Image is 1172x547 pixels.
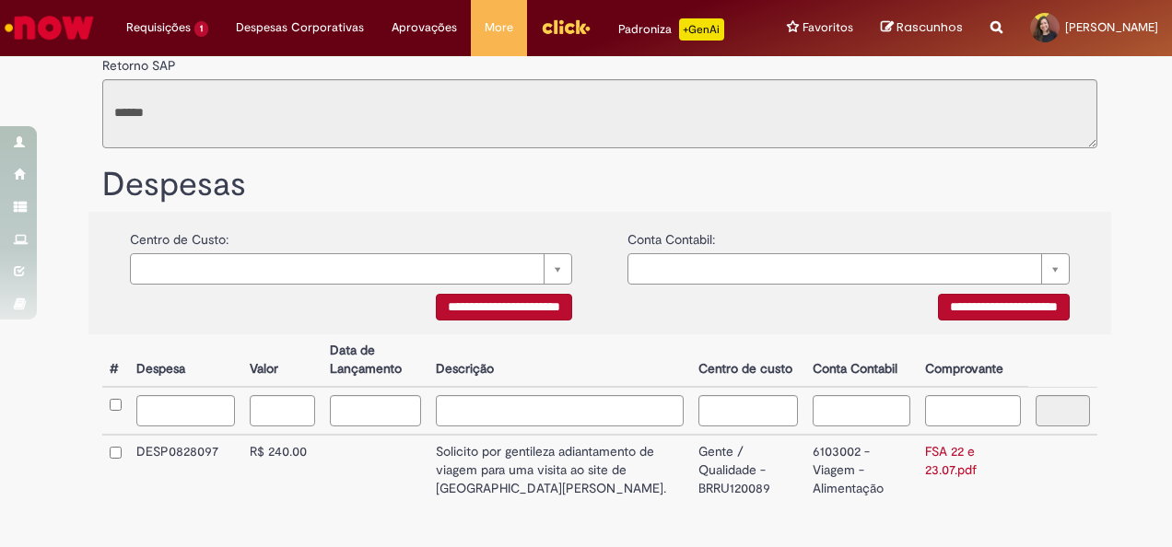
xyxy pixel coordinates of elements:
label: Centro de Custo: [130,221,229,249]
span: More [485,18,513,37]
td: DESP0828097 [129,435,242,506]
td: R$ 240.00 [242,435,322,506]
label: Conta Contabil: [627,221,715,249]
label: Retorno SAP [102,47,176,75]
td: 6103002 - Viagem - Alimentação [805,435,918,506]
a: Limpar campo {0} [130,253,572,285]
th: Centro de custo [691,334,805,387]
td: Solicito por gentileza adiantamento de viagem para uma visita ao site de [GEOGRAPHIC_DATA][PERSON... [428,435,691,506]
a: Rascunhos [881,19,963,37]
h1: Despesas [102,167,1097,204]
th: Comprovante [918,334,1028,387]
span: Requisições [126,18,191,37]
td: FSA 22 e 23.07.pdf [918,435,1028,506]
span: Aprovações [392,18,457,37]
span: 1 [194,21,208,37]
th: Conta Contabil [805,334,918,387]
td: Gente / Qualidade - BRRU120089 [691,435,805,506]
th: Data de Lançamento [322,334,428,387]
th: # [102,334,129,387]
a: FSA 22 e 23.07.pdf [925,443,977,478]
th: Descrição [428,334,691,387]
th: Valor [242,334,322,387]
span: Rascunhos [897,18,963,36]
a: Limpar campo {0} [627,253,1070,285]
p: +GenAi [679,18,724,41]
span: Despesas Corporativas [236,18,364,37]
img: click_logo_yellow_360x200.png [541,13,591,41]
img: ServiceNow [2,9,97,46]
div: Padroniza [618,18,724,41]
span: Favoritos [803,18,853,37]
span: [PERSON_NAME] [1065,19,1158,35]
th: Despesa [129,334,242,387]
